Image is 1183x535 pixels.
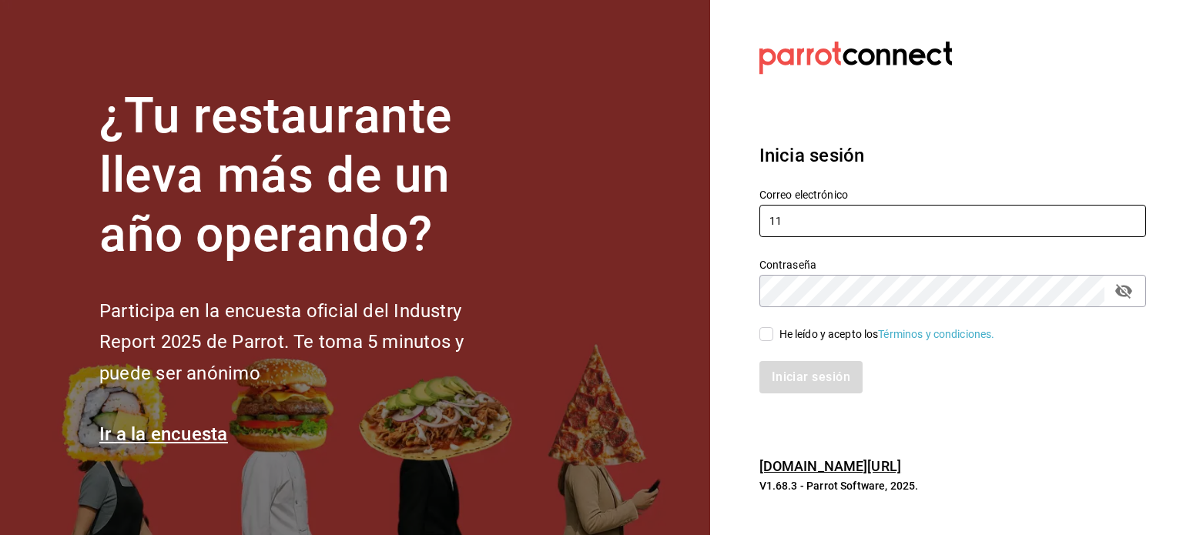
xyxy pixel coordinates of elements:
[1111,278,1137,304] button: passwordField
[759,458,901,474] a: [DOMAIN_NAME][URL]
[759,142,1146,169] h3: Inicia sesión
[759,189,1146,200] label: Correo electrónico
[99,87,515,264] h1: ¿Tu restaurante lleva más de un año operando?
[878,328,994,340] a: Términos y condiciones.
[759,205,1146,237] input: Ingresa tu correo electrónico
[759,478,1146,493] p: V1.68.3 - Parrot Software, 2025.
[99,423,228,445] a: Ir a la encuesta
[99,296,515,390] h2: Participa en la encuesta oficial del Industry Report 2025 de Parrot. Te toma 5 minutos y puede se...
[759,259,1146,270] label: Contraseña
[779,326,995,343] div: He leído y acepto los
